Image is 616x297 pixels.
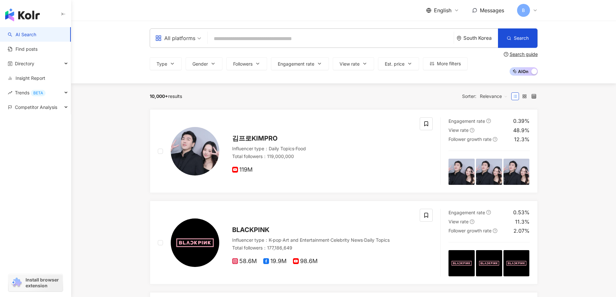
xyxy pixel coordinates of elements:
[15,100,57,114] span: Competitor Analysis
[476,159,502,185] img: post-image
[470,128,474,133] span: question-circle
[8,46,38,52] a: Find posts
[448,127,469,133] span: View rate
[5,8,40,21] img: logo
[448,118,485,124] span: Engagement rate
[486,119,491,123] span: question-circle
[8,274,63,292] a: chrome extensionInstall browser extension
[8,75,45,81] a: Insight Report
[171,127,219,175] img: KOL Avatar
[226,57,267,70] button: Followers
[448,159,475,185] img: post-image
[333,57,374,70] button: View rate
[15,85,46,100] span: Trends
[186,57,222,70] button: Gender
[448,210,485,215] span: Engagement rate
[514,136,530,143] div: 12.3%
[515,218,530,225] div: 11.3%
[8,31,36,38] a: searchAI Search
[493,228,497,233] span: question-circle
[233,61,253,67] span: Followers
[463,35,498,41] div: South Korea
[10,278,23,288] img: chrome extension
[423,57,468,70] button: More filters
[150,93,168,99] span: 10,000+
[232,245,412,251] div: Total followers ： 177,186,649
[171,218,219,267] img: KOL Avatar
[476,250,502,276] img: post-image
[232,134,277,142] span: 김프로KIMPRO
[462,91,511,101] div: Sorter:
[385,61,405,67] span: Est. price
[150,201,538,284] a: KOL AvatarBLACKPINKInfluencer type：K-pop·Art and Entertainment·Celebrity News·Daily TopicsTotal f...
[232,226,269,234] span: BLACKPINK
[271,57,329,70] button: Engagement rate
[155,33,195,43] div: All platforms
[330,237,363,243] span: Celebrity News
[294,146,296,151] span: ·
[514,36,529,41] span: Search
[31,90,46,96] div: BETA
[232,153,412,160] div: Total followers ： 119,000,000
[150,94,182,99] div: results
[503,159,530,185] img: post-image
[232,145,412,152] div: Influencer type ：
[150,109,538,193] a: KOL Avatar김프로KIMPROInfluencer type：Daily Topics·FoodTotal followers：119,000,000119MEngagement rat...
[8,90,12,95] span: rise
[470,219,474,224] span: question-circle
[434,7,451,14] span: English
[480,91,508,101] span: Relevance
[269,237,281,243] span: K-pop
[232,258,257,265] span: 58.6M
[278,61,314,67] span: Engagement rate
[513,117,530,124] div: 0.39%
[522,7,525,14] span: B
[437,61,461,66] span: More filters
[263,258,286,265] span: 19.9M
[486,210,491,215] span: question-circle
[329,237,330,243] span: ·
[504,52,508,57] span: question-circle
[448,219,469,224] span: View rate
[293,258,318,265] span: 98.6M
[513,227,530,234] div: 2.07%
[457,36,461,41] span: environment
[363,237,364,243] span: ·
[513,127,530,134] div: 48.9%
[448,250,475,276] img: post-image
[232,237,412,243] div: Influencer type ：
[498,28,537,48] button: Search
[340,61,360,67] span: View rate
[448,228,492,233] span: Follower growth rate
[378,57,419,70] button: Est. price
[192,61,208,67] span: Gender
[232,166,253,173] span: 119M
[15,56,34,71] span: Directory
[283,237,329,243] span: Art and Entertainment
[281,237,283,243] span: ·
[510,52,538,57] div: Search guide
[448,136,492,142] span: Follower growth rate
[269,146,294,151] span: Daily Topics
[480,7,504,14] span: Messages
[150,57,182,70] button: Type
[513,209,530,216] div: 0.53%
[493,137,497,142] span: question-circle
[155,35,162,41] span: appstore
[364,237,390,243] span: Daily Topics
[296,146,306,151] span: Food
[157,61,167,67] span: Type
[26,277,61,289] span: Install browser extension
[503,250,530,276] img: post-image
